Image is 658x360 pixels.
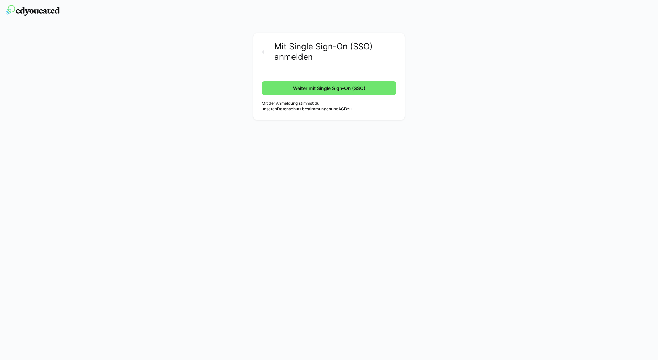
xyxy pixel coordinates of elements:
[6,5,60,16] img: edyoucated
[274,41,396,62] h2: Mit Single Sign-On (SSO) anmelden
[262,101,396,112] p: Mit der Anmeldung stimmst du unseren und zu.
[262,81,396,95] button: Weiter mit Single Sign-On (SSO)
[292,85,367,92] span: Weiter mit Single Sign-On (SSO)
[338,106,347,111] a: AGB
[277,106,331,111] a: Datenschutzbestimmungen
